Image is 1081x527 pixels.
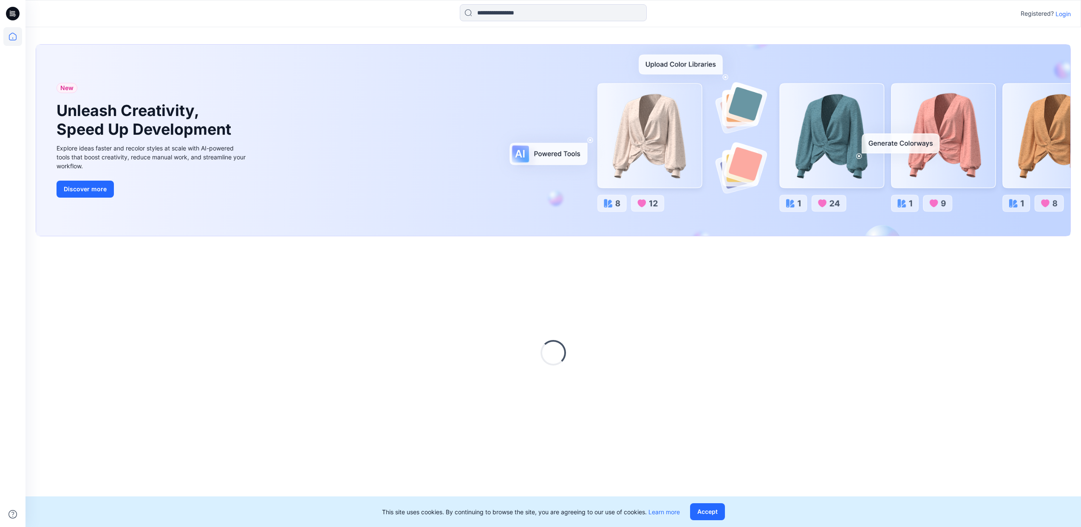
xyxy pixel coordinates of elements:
[1056,9,1071,18] p: Login
[382,507,680,516] p: This site uses cookies. By continuing to browse the site, you are agreeing to our use of cookies.
[60,83,74,93] span: New
[57,181,248,198] a: Discover more
[57,102,235,138] h1: Unleash Creativity, Speed Up Development
[690,503,725,520] button: Accept
[1021,8,1054,19] p: Registered?
[648,508,680,516] a: Learn more
[57,144,248,170] div: Explore ideas faster and recolor styles at scale with AI-powered tools that boost creativity, red...
[57,181,114,198] button: Discover more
